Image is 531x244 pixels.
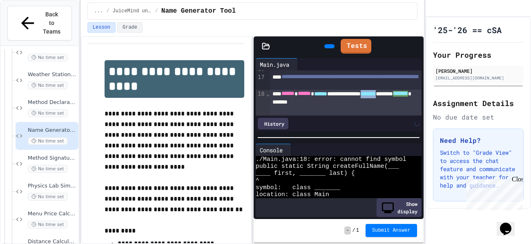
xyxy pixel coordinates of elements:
[256,191,329,198] span: location: class Main
[155,8,158,14] span: /
[42,10,61,36] span: Back to Teams
[256,170,355,177] span: ____ first, _______ last) {
[7,6,72,41] button: Back to Teams
[106,8,109,14] span: /
[256,163,399,170] span: public static String createFullName(___
[435,67,521,75] div: [PERSON_NAME]
[256,115,266,124] div: 19
[28,193,68,201] span: No time set
[366,224,417,237] button: Submit Answer
[433,49,524,61] h2: Your Progress
[94,8,103,14] span: ...
[463,176,523,210] iframe: chat widget
[28,54,68,61] span: No time set
[256,156,406,163] span: ./Main.java:18: error: cannot find symbol
[433,97,524,109] h2: Assignment Details
[353,227,355,234] span: /
[497,211,523,236] iframe: chat widget
[28,81,68,89] span: No time set
[256,146,287,154] div: Console
[87,22,116,33] button: Lesson
[258,118,288,129] div: History
[28,155,77,162] span: Method Signature Fixer
[117,22,143,33] button: Grade
[344,226,350,235] span: -
[28,109,68,117] span: No time set
[256,58,298,70] div: Main.java
[28,183,77,190] span: Physics Lab Simulator
[256,198,406,205] span: ./Main.java:18: error: cannot find symbol
[341,39,371,54] a: Tests
[256,90,266,115] div: 18
[435,75,521,81] div: [EMAIL_ADDRESS][DOMAIN_NAME]
[28,221,68,228] span: No time set
[28,127,77,134] span: Name Generator Tool
[161,6,236,16] span: Name Generator Tool
[266,90,270,97] span: Fold line
[372,227,411,234] span: Submit Answer
[256,177,259,184] span: ^
[28,71,77,78] span: Weather Station Debugger
[256,73,266,90] div: 17
[433,24,502,36] h1: '25-'26 == cSA
[3,3,56,52] div: Chat with us now!Close
[28,165,68,173] span: No time set
[256,60,293,69] div: Main.java
[28,210,77,217] span: Menu Price Calculator
[433,112,524,122] div: No due date set
[440,149,517,190] p: Switch to "Grade View" to access the chat feature and communicate with your teacher for help and ...
[440,136,517,145] h3: Need Help?
[28,137,68,145] span: No time set
[256,144,291,156] div: Console
[377,198,422,217] div: Show display
[28,99,77,106] span: Method Declaration Helper
[113,8,152,14] span: JuiceMind unit1AddEx = new JuiceMind();
[356,227,359,234] span: 1
[256,184,340,191] span: symbol: class _______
